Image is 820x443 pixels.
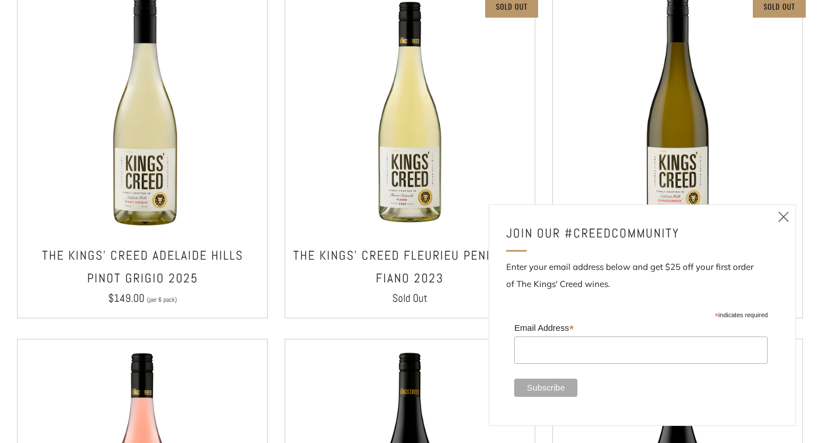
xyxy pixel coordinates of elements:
a: The Kings' Creed Fleurieu Peninsula Fiano 2023 Sold Out [285,244,535,303]
div: indicates required [514,309,768,319]
p: Enter your email address below and get $25 off your first order of The Kings' Creed wines. [506,259,778,293]
h3: THE KINGS' CREED ADELAIDE HILLS PINOT GRIGIO 2025 [23,244,261,289]
span: $149.00 [108,291,145,305]
h4: JOIN OUR #CREEDCOMMUNITY [506,222,765,245]
label: Email Address [514,319,768,335]
span: Sold Out [392,291,428,305]
input: Subscribe [514,379,577,397]
a: THE KINGS' CREED ADELAIDE HILLS PINOT GRIGIO 2025 $149.00 (per 6 pack) [18,244,267,303]
h3: The Kings' Creed Fleurieu Peninsula Fiano 2023 [291,244,529,289]
span: (per 6 pack) [147,297,177,303]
